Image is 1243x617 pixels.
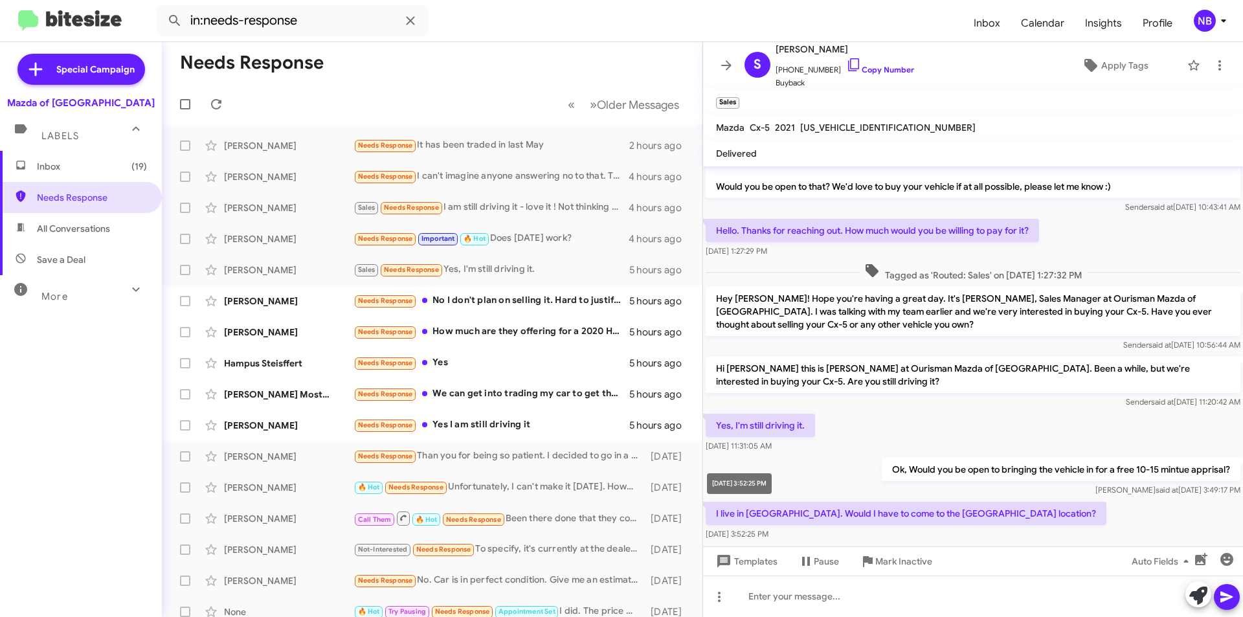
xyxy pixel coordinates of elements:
[629,388,692,401] div: 5 hours ago
[224,170,353,183] div: [PERSON_NAME]
[421,234,455,243] span: Important
[358,359,413,367] span: Needs Response
[17,54,145,85] a: Special Campaign
[41,291,68,302] span: More
[776,41,914,57] span: [PERSON_NAME]
[224,574,353,587] div: [PERSON_NAME]
[706,136,1240,198] p: Hi [PERSON_NAME] this is [PERSON_NAME] at Ourisman Mazda of [GEOGRAPHIC_DATA]. I'm reaching out b...
[629,201,692,214] div: 4 hours ago
[384,203,439,212] span: Needs Response
[703,550,788,573] button: Templates
[706,529,768,539] span: [DATE] 3:52:25 PM
[358,203,375,212] span: Sales
[464,234,486,243] span: 🔥 Hot
[788,550,849,573] button: Pause
[568,96,575,113] span: «
[1121,550,1204,573] button: Auto Fields
[353,573,644,588] div: No. Car is in perfect condition. Give me an estimate. I won’t hold you to it, but I also won’t wa...
[629,357,692,370] div: 5 hours ago
[358,265,375,274] span: Sales
[358,607,380,616] span: 🔥 Hot
[7,96,155,109] div: Mazda of [GEOGRAPHIC_DATA]
[776,57,914,76] span: [PHONE_NUMBER]
[358,515,392,524] span: Call Them
[446,515,501,524] span: Needs Response
[629,264,692,276] div: 5 hours ago
[358,234,413,243] span: Needs Response
[224,326,353,339] div: [PERSON_NAME]
[358,141,413,150] span: Needs Response
[358,297,413,305] span: Needs Response
[37,222,110,235] span: All Conversations
[224,512,353,525] div: [PERSON_NAME]
[131,160,147,173] span: (19)
[590,96,597,113] span: »
[644,574,692,587] div: [DATE]
[713,550,778,573] span: Templates
[629,170,692,183] div: 4 hours ago
[37,191,147,204] span: Needs Response
[353,355,629,370] div: Yes
[1132,5,1183,42] a: Profile
[353,510,644,526] div: Been there done that they couldn't even diagnose the issue
[353,262,629,277] div: Yes, I'm still driving it.
[706,441,772,451] span: [DATE] 11:31:05 AM
[388,483,443,491] span: Needs Response
[353,449,644,464] div: Than you for being so patient. I decided to go in a different direction and purchased a different...
[224,295,353,308] div: [PERSON_NAME]
[1048,54,1181,77] button: Apply Tags
[561,91,687,118] nav: Page navigation example
[358,172,413,181] span: Needs Response
[157,5,429,36] input: Search
[706,246,767,256] span: [DATE] 1:27:29 PM
[1075,5,1132,42] a: Insights
[644,450,692,463] div: [DATE]
[597,98,679,112] span: Older Messages
[716,148,757,159] span: Delivered
[963,5,1011,42] a: Inbox
[353,169,629,184] div: I can't imagine anyone answering no to that. The operative word is "enough".
[224,543,353,556] div: [PERSON_NAME]
[629,232,692,245] div: 4 hours ago
[1150,202,1173,212] span: said at
[224,139,353,152] div: [PERSON_NAME]
[358,483,380,491] span: 🔥 Hot
[644,512,692,525] div: [DATE]
[358,328,413,336] span: Needs Response
[224,481,353,494] div: [PERSON_NAME]
[353,387,629,401] div: We can get into trading my car to get the cX5
[358,576,413,585] span: Needs Response
[416,545,471,554] span: Needs Response
[1156,485,1178,495] span: said at
[224,201,353,214] div: [PERSON_NAME]
[716,97,739,109] small: Sales
[775,122,795,133] span: 2021
[384,265,439,274] span: Needs Response
[435,607,490,616] span: Needs Response
[629,419,692,432] div: 5 hours ago
[846,65,914,74] a: Copy Number
[1183,10,1229,32] button: NB
[353,480,644,495] div: Unfortunately, I can't make it [DATE]. However, I can give you the car info and you can give me a...
[1132,550,1194,573] span: Auto Fields
[849,550,943,573] button: Mark Inactive
[37,253,85,266] span: Save a Deal
[707,473,772,494] div: [DATE] 3:52:25 PM
[224,388,353,401] div: [PERSON_NAME] Mostacilla [PERSON_NAME]
[814,550,839,573] span: Pause
[358,452,413,460] span: Needs Response
[859,263,1087,282] span: Tagged as 'Routed: Sales' on [DATE] 1:27:32 PM
[358,390,413,398] span: Needs Response
[706,357,1240,393] p: Hi [PERSON_NAME] this is [PERSON_NAME] at Ourisman Mazda of [GEOGRAPHIC_DATA]. Been a while, but ...
[224,450,353,463] div: [PERSON_NAME]
[180,52,324,73] h1: Needs Response
[754,54,761,75] span: S
[706,502,1106,525] p: I live in [GEOGRAPHIC_DATA]. Would I have to come to the [GEOGRAPHIC_DATA] location?
[358,421,413,429] span: Needs Response
[750,122,770,133] span: Cx-5
[582,91,687,118] button: Next
[882,458,1240,481] p: Ok, Would you be open to bringing the vehicle in for a free 10-15 mintue apprisal?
